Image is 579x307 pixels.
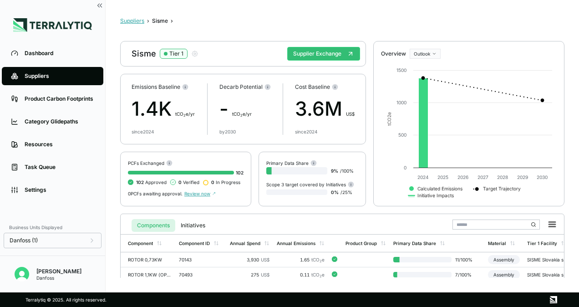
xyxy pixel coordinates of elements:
div: since 2024 [295,129,317,134]
div: Assembly [488,255,520,264]
span: Verified [178,179,199,185]
div: Cost Baseline [295,83,355,91]
div: 1.4K [132,94,195,123]
sub: 2 [320,259,322,263]
div: PCFs Exchanged [128,159,244,166]
div: since 2024 [132,129,154,134]
span: Danfoss (1) [10,237,38,244]
div: Task Queue [25,164,94,171]
span: In Progress [211,179,240,185]
text: 2026 [457,174,468,180]
div: Dashboard [25,50,94,57]
div: Decarb Potential [219,83,271,91]
span: 102 [136,179,144,185]
div: Business Units Displayed [4,222,102,233]
text: 2027 [477,174,488,180]
text: Initiative Impacts [417,193,454,199]
div: 70493 [179,272,223,277]
div: Danfoss [36,275,81,281]
div: Settings [25,186,94,194]
text: 0 [404,165,406,170]
div: by 2030 [219,129,236,134]
text: 500 [398,132,406,138]
div: Product Carbon Footprints [25,95,94,102]
text: 2025 [437,174,448,180]
div: 3,930 [230,257,269,262]
button: Supplier Exchange [287,47,360,61]
button: Outlook [410,49,441,59]
span: 0 [178,179,182,185]
span: 0 % [331,189,339,195]
text: 1000 [396,100,406,105]
div: 70143 [179,257,223,262]
span: › [171,17,173,25]
img: Logo [13,18,92,32]
span: 0 [211,179,214,185]
sub: 2 [320,274,322,278]
button: Suppliers [120,17,144,25]
tspan: 2 [386,115,392,118]
span: Outlook [414,51,430,56]
span: Review now [184,191,216,196]
span: US$ [346,111,355,117]
text: tCO e [386,112,392,126]
div: 0.11 [277,272,325,277]
text: 2030 [537,174,548,180]
div: Product Group [345,240,377,246]
span: / 100 % [340,168,354,174]
span: 9 % [331,168,338,174]
span: tCO e [311,257,325,262]
div: [PERSON_NAME] [36,268,81,275]
span: US$ [261,272,269,277]
span: 7 / 100 % [452,272,481,277]
div: 3.6M [295,94,355,123]
div: Annual Spend [230,240,260,246]
div: Overview [381,50,406,57]
img: Pratiksha Kulkarni [15,267,29,281]
div: Assembly [488,270,520,279]
text: 2024 [417,174,429,180]
span: 102 [236,170,244,175]
text: 2028 [497,174,508,180]
text: Calculated Emissions [417,186,462,191]
span: 0 PCFs awaiting approval. [128,191,183,196]
div: Sisme [132,48,198,59]
div: 275 [230,272,269,277]
div: ROTOR 0,73KW [128,257,172,262]
div: Suppliers [25,72,94,80]
div: Component [128,240,153,246]
text: 1500 [396,67,406,73]
button: Initiatives [175,219,211,232]
div: Primary Data Share [266,159,317,166]
div: Scope 3 target covered by Initiatives [266,181,354,188]
span: Approved [136,179,167,185]
span: › [147,17,149,25]
div: SISME Slovakia s.r.o. - [GEOGRAPHIC_DATA] [527,257,571,262]
span: 11 / 100 % [452,257,481,262]
span: t CO e/yr [232,111,252,117]
div: Annual Emissions [277,240,315,246]
sub: 2 [240,113,243,118]
div: Emissions Baseline [132,83,195,91]
div: Sisme [152,17,168,25]
div: Component ID [179,240,210,246]
div: Category Glidepaths [25,118,94,125]
text: 2029 [517,174,528,180]
div: - [219,94,271,123]
sub: 2 [183,113,186,118]
div: ROTOR 1,1KW (OPTIMIZED) [128,272,172,277]
div: Tier 1 [169,50,183,57]
div: Primary Data Share [393,240,436,246]
button: Components [132,219,175,232]
span: / 25 % [340,189,352,195]
text: Target Trajectory [483,186,521,192]
div: Resources [25,141,94,148]
button: Open user button [11,263,33,285]
div: SISME Slovakia s.r.o. - [GEOGRAPHIC_DATA] [527,272,571,277]
div: Tier 1 Facility [527,240,557,246]
div: 1.65 [277,257,325,262]
span: US$ [261,257,269,262]
span: t CO e/yr [175,111,195,117]
span: tCO e [311,272,325,277]
div: Material [488,240,506,246]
